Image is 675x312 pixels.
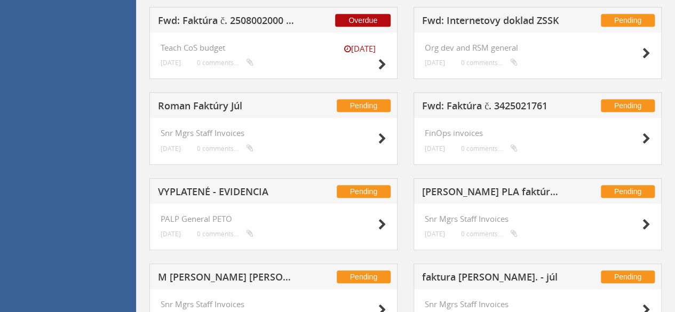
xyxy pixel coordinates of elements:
[422,272,561,285] h5: faktura [PERSON_NAME]. - júl
[161,43,386,52] h4: Teach CoS budget
[425,230,445,238] small: [DATE]
[601,185,655,198] span: Pending
[461,59,518,67] small: 0 comments...
[601,14,655,27] span: Pending
[425,300,650,309] h4: Snr Mgrs Staff Invoices
[337,185,391,198] span: Pending
[158,272,297,285] h5: M [PERSON_NAME] [PERSON_NAME] [DATE]
[161,145,181,153] small: [DATE]
[161,59,181,67] small: [DATE]
[337,99,391,112] span: Pending
[425,145,445,153] small: [DATE]
[461,145,518,153] small: 0 comments...
[158,15,297,29] h5: Fwd: Faktúra č. 2508002000 | MultiSport
[161,300,386,309] h4: Snr Mgrs Staff Invoices
[161,214,386,223] h4: PALP General PETO
[161,129,386,138] h4: Snr Mgrs Staff Invoices
[425,43,650,52] h4: Org dev and RSM general
[601,99,655,112] span: Pending
[337,270,391,283] span: Pending
[422,187,561,200] h5: [PERSON_NAME] PLA faktúra júl
[333,43,386,54] small: [DATE]
[425,59,445,67] small: [DATE]
[158,187,297,200] h5: VYPLATENÉ - EVIDENCIA
[158,101,297,114] h5: Roman Faktúry Júl
[601,270,655,283] span: Pending
[425,129,650,138] h4: FinOps invoices
[161,230,181,238] small: [DATE]
[197,230,253,238] small: 0 comments...
[422,101,561,114] h5: Fwd: Faktúra č. 3425021761
[461,230,518,238] small: 0 comments...
[197,59,253,67] small: 0 comments...
[422,15,561,29] h5: Fwd: Internetovy doklad ZSSK
[197,145,253,153] small: 0 comments...
[335,14,391,27] span: Overdue
[425,214,650,223] h4: Snr Mgrs Staff Invoices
